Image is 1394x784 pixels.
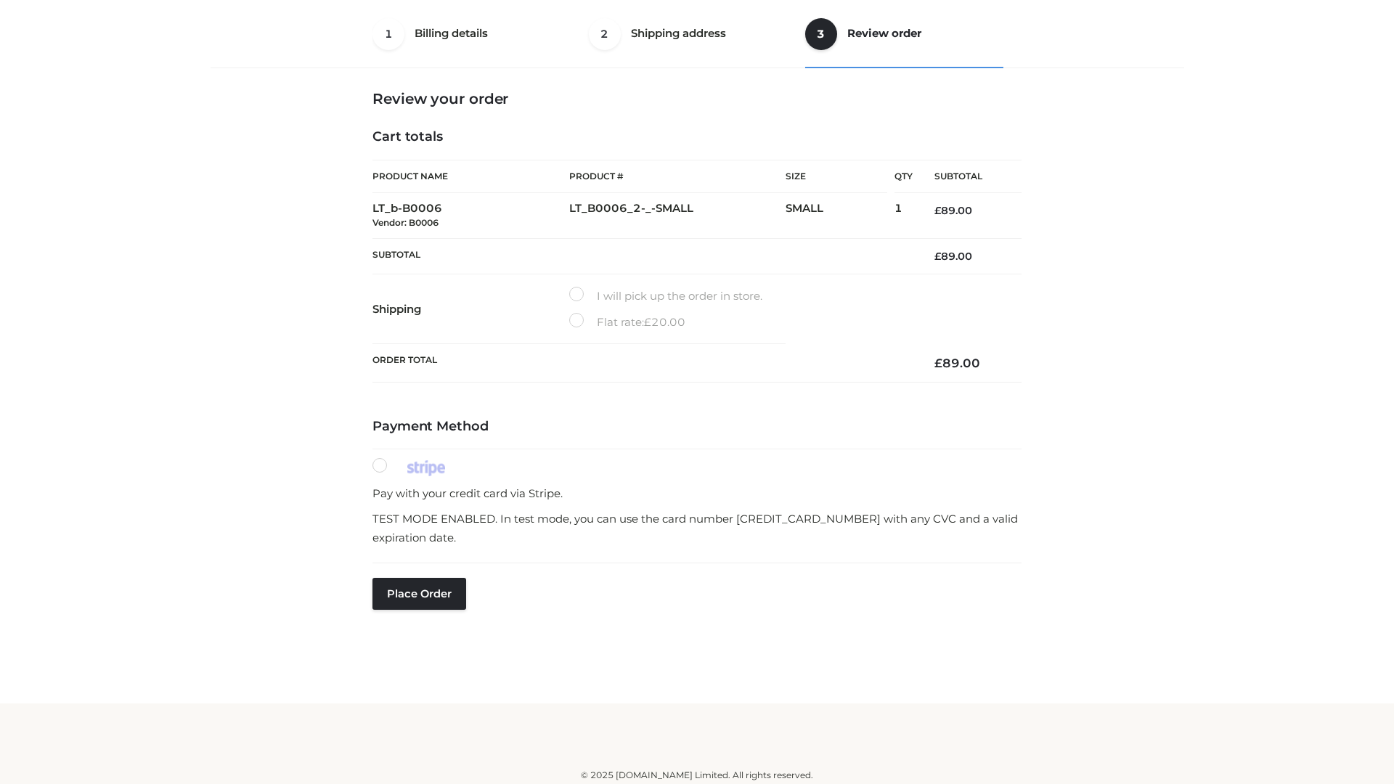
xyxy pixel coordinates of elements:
th: Subtotal [372,238,913,274]
bdi: 89.00 [934,204,972,217]
small: Vendor: B0006 [372,217,439,228]
th: Size [786,160,887,193]
bdi: 89.00 [934,250,972,263]
th: Product # [569,160,786,193]
bdi: 89.00 [934,356,980,370]
span: £ [934,356,942,370]
label: Flat rate: [569,313,685,332]
td: LT_B0006_2-_-SMALL [569,193,786,239]
bdi: 20.00 [644,315,685,329]
h4: Cart totals [372,129,1022,145]
h3: Review your order [372,90,1022,107]
span: £ [934,204,941,217]
th: Subtotal [913,160,1022,193]
button: Place order [372,578,466,610]
h4: Payment Method [372,419,1022,435]
td: LT_b-B0006 [372,193,569,239]
span: £ [934,250,941,263]
p: Pay with your credit card via Stripe. [372,484,1022,503]
p: TEST MODE ENABLED. In test mode, you can use the card number [CREDIT_CARD_NUMBER] with any CVC an... [372,510,1022,547]
th: Qty [894,160,913,193]
td: SMALL [786,193,894,239]
span: £ [644,315,651,329]
label: I will pick up the order in store. [569,287,762,306]
td: 1 [894,193,913,239]
th: Order Total [372,344,913,383]
div: © 2025 [DOMAIN_NAME] Limited. All rights reserved. [216,768,1178,783]
th: Shipping [372,274,569,344]
th: Product Name [372,160,569,193]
